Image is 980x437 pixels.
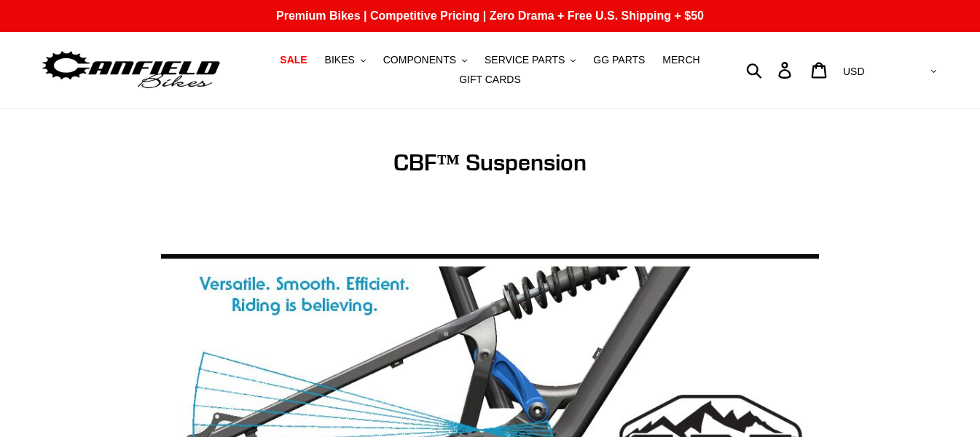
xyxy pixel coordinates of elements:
a: MERCH [655,50,707,70]
span: BIKES [325,54,355,66]
button: SERVICE PARTS [477,50,583,70]
span: MERCH [662,54,699,66]
h1: CBF™ Suspension [161,149,819,176]
span: GIFT CARDS [459,74,521,86]
a: GG PARTS [586,50,652,70]
button: COMPONENTS [376,50,474,70]
span: SERVICE PARTS [485,54,565,66]
span: COMPONENTS [383,54,456,66]
a: GIFT CARDS [452,70,528,90]
a: SALE [273,50,314,70]
button: BIKES [318,50,373,70]
span: SALE [280,54,307,66]
span: GG PARTS [593,54,645,66]
img: Canfield Bikes [40,47,222,93]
